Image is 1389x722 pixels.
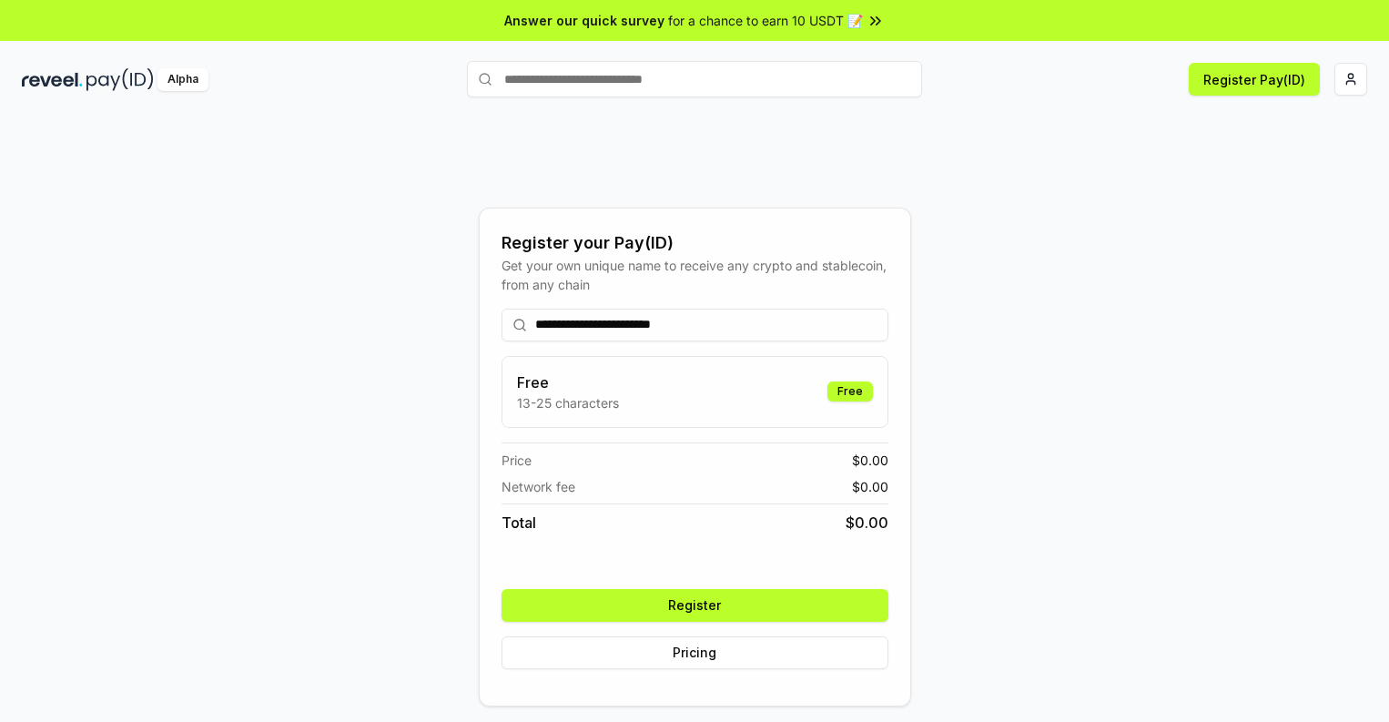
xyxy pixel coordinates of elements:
[517,393,619,412] p: 13-25 characters
[502,451,532,470] span: Price
[1189,63,1320,96] button: Register Pay(ID)
[157,68,208,91] div: Alpha
[827,381,873,402] div: Free
[852,451,888,470] span: $ 0.00
[86,68,154,91] img: pay_id
[504,11,664,30] span: Answer our quick survey
[502,230,888,256] div: Register your Pay(ID)
[852,477,888,496] span: $ 0.00
[846,512,888,534] span: $ 0.00
[517,371,619,393] h3: Free
[502,589,888,622] button: Register
[22,68,83,91] img: reveel_dark
[668,11,863,30] span: for a chance to earn 10 USDT 📝
[502,512,536,534] span: Total
[502,636,888,669] button: Pricing
[502,477,575,496] span: Network fee
[502,256,888,294] div: Get your own unique name to receive any crypto and stablecoin, from any chain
